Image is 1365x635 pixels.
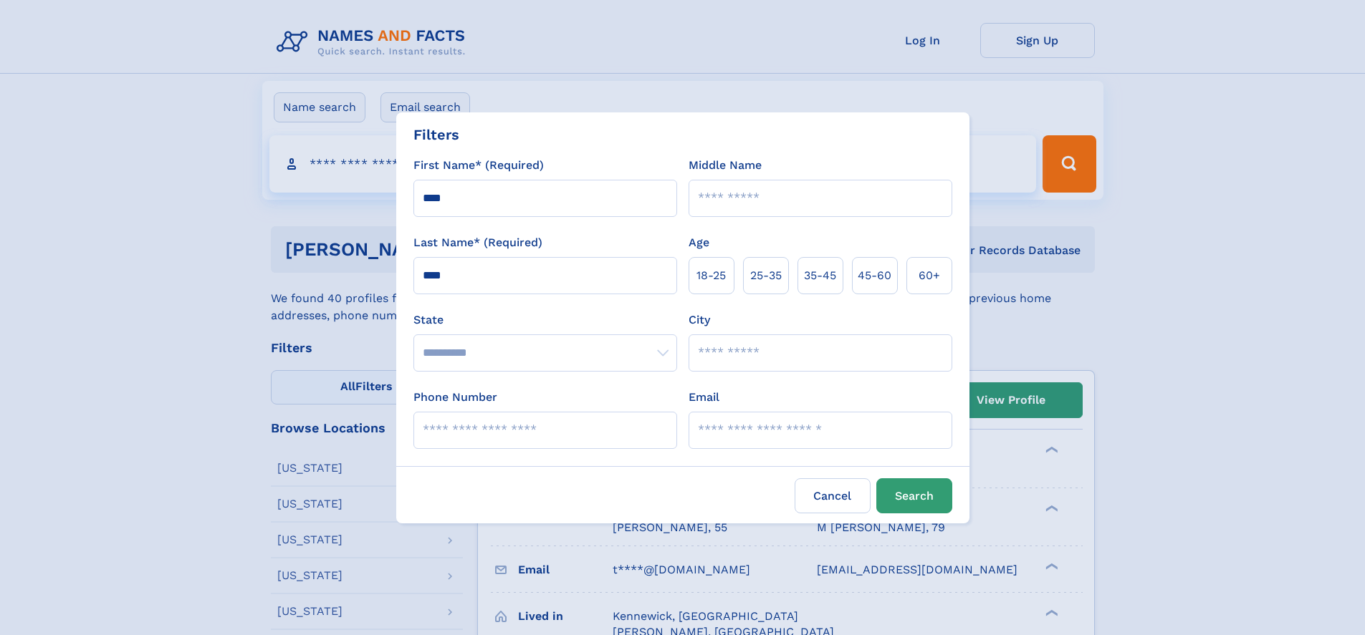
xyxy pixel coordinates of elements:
[413,234,542,251] label: Last Name* (Required)
[413,124,459,145] div: Filters
[876,478,952,513] button: Search
[795,478,871,513] label: Cancel
[919,267,940,284] span: 60+
[858,267,891,284] span: 45‑60
[413,389,497,406] label: Phone Number
[689,389,719,406] label: Email
[750,267,782,284] span: 25‑35
[689,234,709,251] label: Age
[413,157,544,174] label: First Name* (Required)
[804,267,836,284] span: 35‑45
[696,267,726,284] span: 18‑25
[413,311,677,329] label: State
[689,157,762,174] label: Middle Name
[689,311,710,329] label: City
